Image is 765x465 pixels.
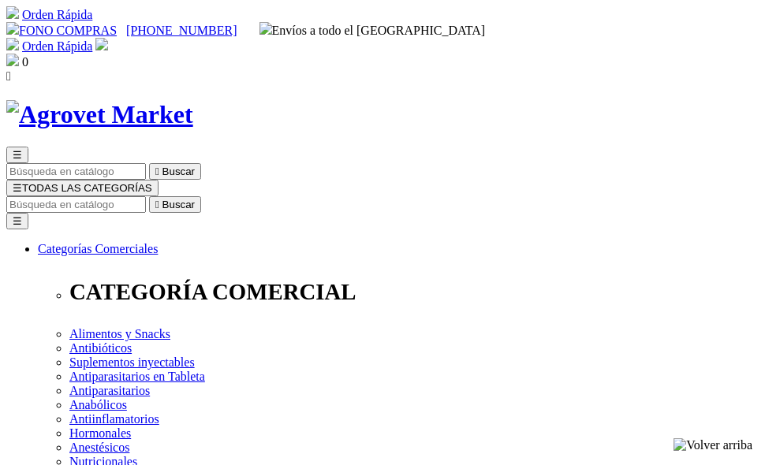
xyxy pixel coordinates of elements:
img: Agrovet Market [6,100,193,129]
button:  Buscar [149,196,201,213]
img: user.svg [95,38,108,50]
i:  [155,199,159,210]
button: ☰ [6,213,28,229]
a: Hormonales [69,426,131,440]
span: Buscar [162,166,195,177]
a: Acceda a su cuenta de cliente [95,39,108,53]
button: ☰TODAS LAS CATEGORÍAS [6,180,159,196]
img: shopping-cart.svg [6,6,19,19]
img: delivery-truck.svg [259,22,272,35]
a: FONO COMPRAS [6,24,117,37]
a: Categorías Comerciales [38,242,158,255]
span: ☰ [13,182,22,194]
span: Buscar [162,199,195,210]
img: Volver arriba [674,438,752,452]
button:  Buscar [149,163,201,180]
a: Antiinflamatorios [69,412,159,426]
a: Antibióticos [69,341,132,355]
p: CATEGORÍA COMERCIAL [69,279,759,305]
a: Antiparasitarios en Tableta [69,370,205,383]
a: Orden Rápida [22,39,92,53]
span: ☰ [13,149,22,161]
i:  [155,166,159,177]
a: Anabólicos [69,398,127,411]
img: phone.svg [6,22,19,35]
button: ☰ [6,147,28,163]
a: Orden Rápida [22,8,92,21]
span: 0 [22,55,28,69]
a: Antiparasitarios [69,384,150,397]
img: shopping-bag.svg [6,54,19,66]
a: [PHONE_NUMBER] [126,24,237,37]
a: Suplementos inyectables [69,355,195,369]
i:  [6,69,11,83]
img: shopping-cart.svg [6,38,19,50]
span: Envíos a todo el [GEOGRAPHIC_DATA] [259,24,486,37]
a: Alimentos y Snacks [69,327,170,340]
a: Anestésicos [69,441,129,454]
input: Buscar [6,196,146,213]
input: Buscar [6,163,146,180]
